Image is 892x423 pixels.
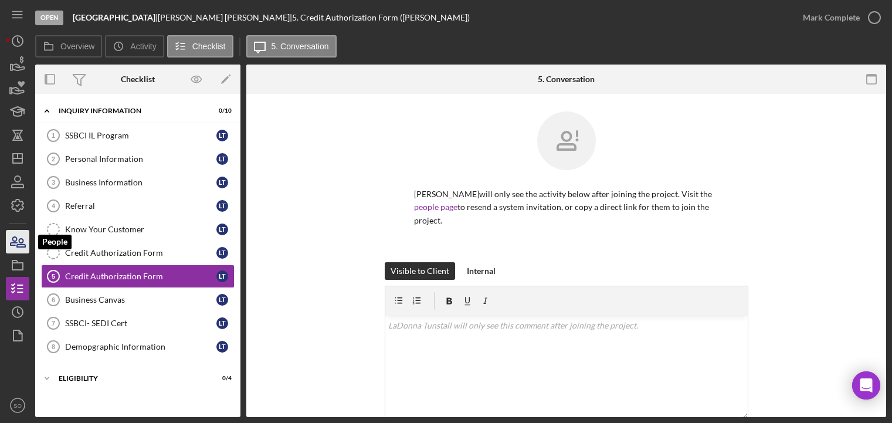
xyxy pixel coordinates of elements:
[391,262,449,280] div: Visible to Client
[216,247,228,259] div: L T
[803,6,860,29] div: Mark Complete
[192,42,226,51] label: Checklist
[65,154,216,164] div: Personal Information
[41,288,235,312] a: 6Business CanvasLT
[414,188,719,227] p: [PERSON_NAME] will only see the activity below after joining the project. Visit the to resend a s...
[158,13,292,22] div: [PERSON_NAME] [PERSON_NAME] |
[538,75,595,84] div: 5. Conversation
[52,273,55,280] tspan: 5
[385,262,455,280] button: Visible to Client
[216,317,228,329] div: L T
[216,153,228,165] div: L T
[65,248,216,258] div: Credit Authorization Form
[216,341,228,353] div: L T
[216,177,228,188] div: L T
[292,13,470,22] div: 5. Credit Authorization Form ([PERSON_NAME])
[216,294,228,306] div: L T
[130,42,156,51] label: Activity
[211,107,232,114] div: 0 / 10
[65,295,216,304] div: Business Canvas
[65,131,216,140] div: SSBCI IL Program
[41,194,235,218] a: 4ReferralLT
[65,342,216,351] div: Demopgraphic Information
[105,35,164,57] button: Activity
[791,6,886,29] button: Mark Complete
[52,296,55,303] tspan: 6
[59,107,202,114] div: Inquiry Information
[216,270,228,282] div: L T
[65,201,216,211] div: Referral
[73,12,155,22] b: [GEOGRAPHIC_DATA]
[52,343,55,350] tspan: 8
[216,200,228,212] div: L T
[35,35,102,57] button: Overview
[41,124,235,147] a: 1SSBCI IL ProgramLT
[41,241,235,265] a: Credit Authorization FormLT
[65,319,216,328] div: SSBCI- SEDI Cert
[414,202,457,212] a: people page
[60,42,94,51] label: Overview
[41,147,235,171] a: 2Personal InformationLT
[852,371,880,400] div: Open Intercom Messenger
[41,265,235,288] a: 5Credit Authorization FormLT
[65,272,216,281] div: Credit Authorization Form
[52,155,55,163] tspan: 2
[41,335,235,358] a: 8Demopgraphic InformationLT
[216,130,228,141] div: L T
[13,402,22,409] text: SO
[272,42,329,51] label: 5. Conversation
[211,375,232,382] div: 0 / 4
[216,224,228,235] div: L T
[467,262,496,280] div: Internal
[52,132,55,139] tspan: 1
[59,375,202,382] div: Eligibility
[52,320,55,327] tspan: 7
[246,35,337,57] button: 5. Conversation
[461,262,501,280] button: Internal
[41,312,235,335] a: 7SSBCI- SEDI CertLT
[35,11,63,25] div: Open
[41,171,235,194] a: 3Business InformationLT
[167,35,233,57] button: Checklist
[41,218,235,241] a: Know Your CustomerLT
[121,75,155,84] div: Checklist
[65,225,216,234] div: Know Your Customer
[6,394,29,417] button: SO
[52,179,55,186] tspan: 3
[52,202,56,209] tspan: 4
[65,178,216,187] div: Business Information
[73,13,158,22] div: |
